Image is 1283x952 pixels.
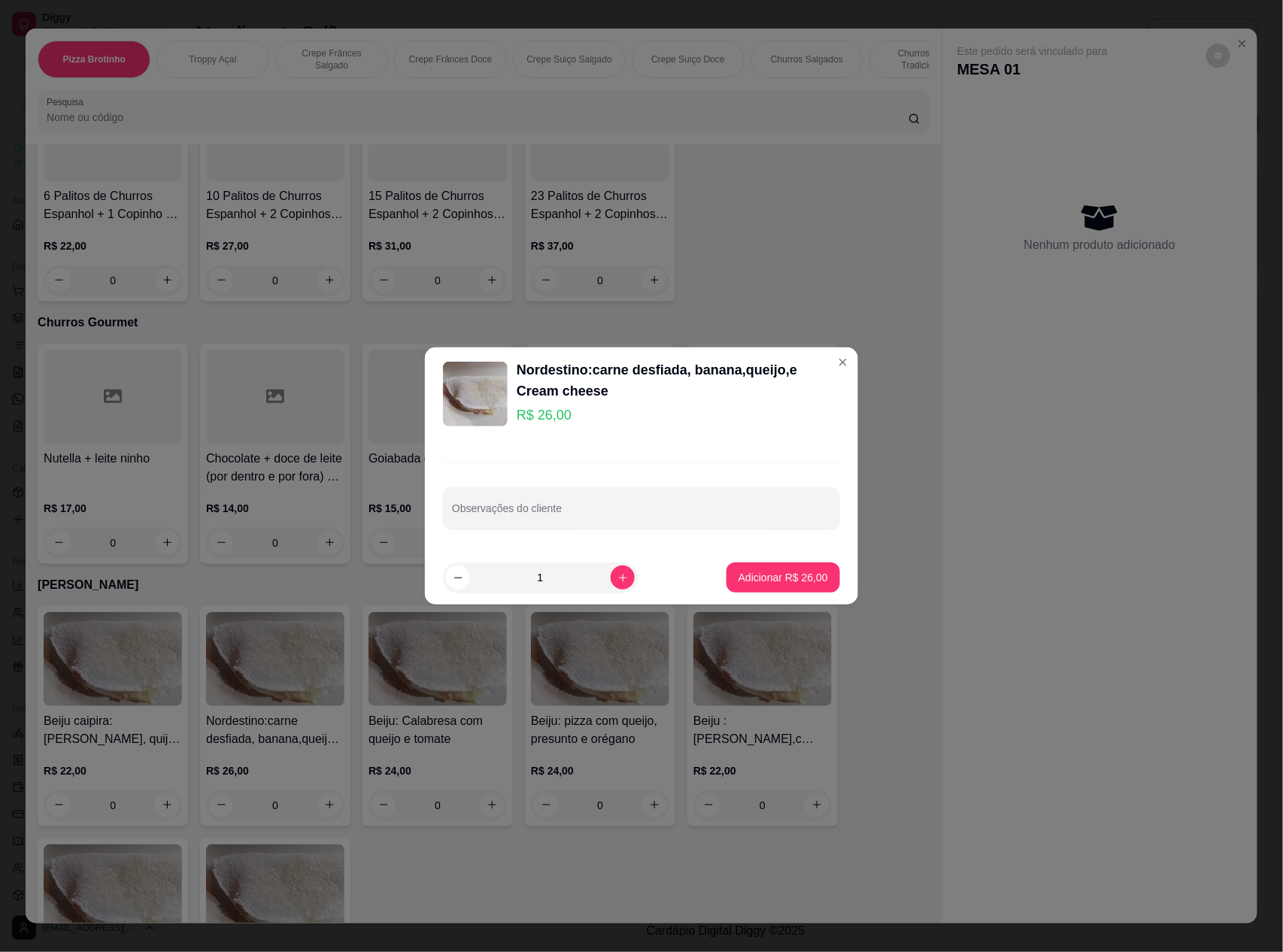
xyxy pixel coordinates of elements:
button: decrease-product-quantity [446,565,470,590]
p: R$ 26,00 [517,405,840,426]
p: Adicionar R$ 26,00 [739,570,828,585]
input: Observações do cliente [452,507,831,522]
button: Close [831,350,855,374]
button: Adicionar R$ 26,00 [726,562,840,593]
div: Nordestino:carne desfiada, banana,queijo,e Cream cheese [517,359,840,402]
button: increase-product-quantity [611,565,635,590]
img: product-image [443,362,508,426]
